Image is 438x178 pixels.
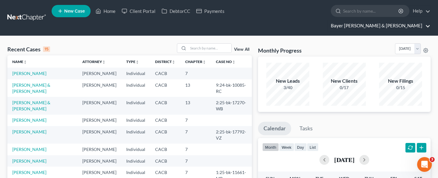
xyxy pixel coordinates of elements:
a: Home [92,6,119,17]
td: [PERSON_NAME] [77,97,121,114]
div: 0/17 [323,85,366,91]
td: [PERSON_NAME] [77,144,121,155]
div: Recent Cases [7,45,50,53]
td: 2:25-bk-17270-WB [211,97,252,114]
a: Districtunfold_more [155,59,175,64]
div: New Leads [266,77,309,85]
a: View All [234,47,249,52]
a: Payments [193,6,228,17]
h3: Monthly Progress [258,47,302,54]
td: Individual [121,79,150,97]
a: Bayer [PERSON_NAME] & [PERSON_NAME] [328,20,430,31]
a: Calendar [258,122,291,135]
a: [PERSON_NAME] [12,158,46,164]
td: CACB [150,97,180,114]
div: 3/40 [266,85,309,91]
a: [PERSON_NAME] & [PERSON_NAME] [12,82,50,94]
td: 7 [180,115,211,126]
i: unfold_more [102,60,106,64]
i: unfold_more [23,60,27,64]
td: 7 [180,68,211,79]
div: New Filings [379,77,422,85]
td: 7 [180,126,211,144]
td: Individual [121,68,150,79]
td: [PERSON_NAME] [77,79,121,97]
td: CACB [150,126,180,144]
a: Nameunfold_more [12,59,27,64]
td: Individual [121,126,150,144]
input: Search by name... [188,44,231,53]
td: CACB [150,155,180,167]
i: unfold_more [202,60,206,64]
td: 9:24-bk-10085-RC [211,79,252,97]
a: [PERSON_NAME] & [PERSON_NAME] [12,100,50,111]
a: [PERSON_NAME] [12,117,46,123]
a: Help [410,6,430,17]
h2: [DATE] [334,156,354,163]
a: [PERSON_NAME] [12,170,46,175]
td: Individual [121,97,150,114]
a: Case Nounfold_more [216,59,236,64]
td: 2:25-bk-17792-VZ [211,126,252,144]
a: DebtorCC [158,6,193,17]
a: Client Portal [119,6,158,17]
td: Individual [121,115,150,126]
td: 13 [180,79,211,97]
button: day [294,143,307,151]
a: [PERSON_NAME] [12,129,46,134]
iframe: Intercom live chat [417,157,432,172]
div: New Clients [323,77,366,85]
div: 0/15 [379,85,422,91]
td: 7 [180,155,211,167]
a: Attorneyunfold_more [82,59,106,64]
td: Individual [121,144,150,155]
input: Search by name... [343,5,399,17]
button: week [279,143,294,151]
div: 15 [43,46,50,52]
a: Typeunfold_more [126,59,139,64]
td: 7 [180,144,211,155]
span: 3 [430,157,435,162]
a: Chapterunfold_more [185,59,206,64]
i: unfold_more [135,60,139,64]
td: Individual [121,155,150,167]
button: list [307,143,319,151]
td: [PERSON_NAME] [77,115,121,126]
a: [PERSON_NAME] [12,71,46,76]
i: unfold_more [172,60,175,64]
td: [PERSON_NAME] [77,155,121,167]
a: [PERSON_NAME] [12,147,46,152]
td: CACB [150,68,180,79]
i: unfold_more [232,60,236,64]
button: month [262,143,279,151]
td: [PERSON_NAME] [77,68,121,79]
td: [PERSON_NAME] [77,126,121,144]
td: 13 [180,97,211,114]
td: CACB [150,144,180,155]
td: CACB [150,115,180,126]
span: New Case [64,9,85,14]
a: Tasks [294,122,318,135]
td: CACB [150,79,180,97]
